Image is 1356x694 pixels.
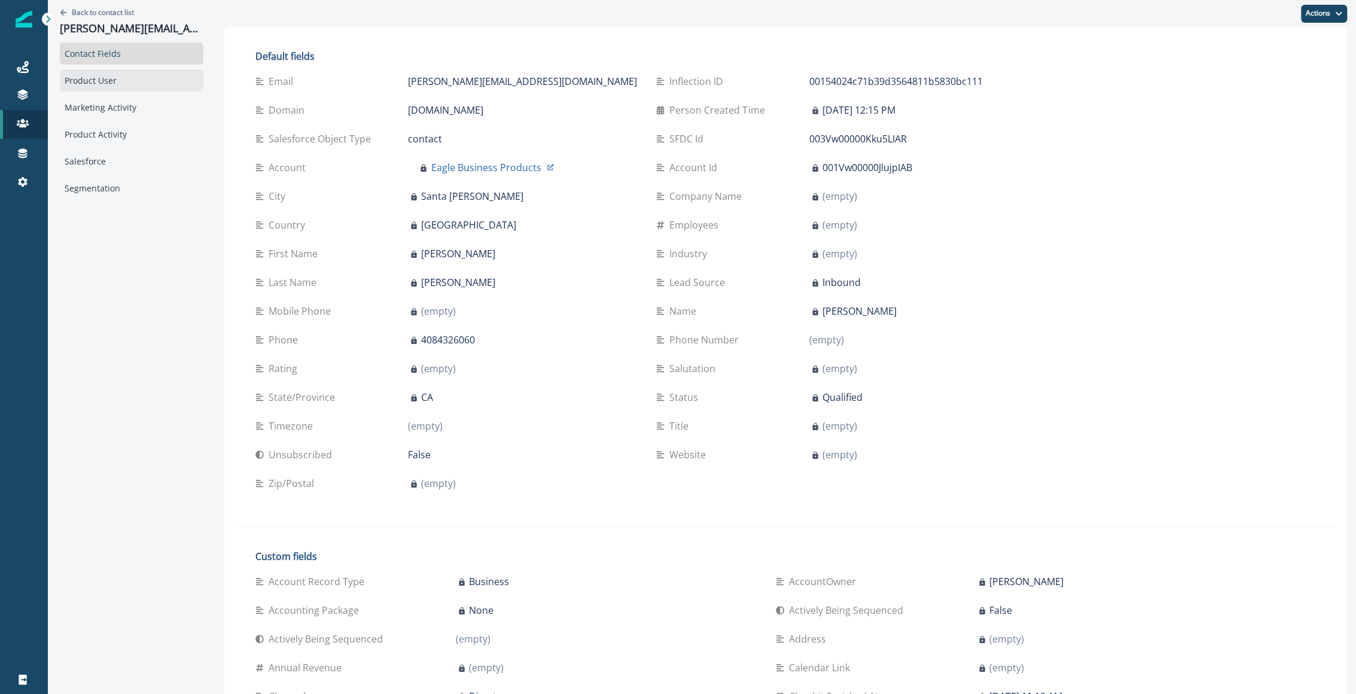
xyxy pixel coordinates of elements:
[421,476,456,491] p: (empty)
[421,390,433,404] p: CA
[669,448,711,462] p: Website
[789,574,861,589] p: AccountOwner
[269,189,290,203] p: City
[269,304,336,318] p: Mobile Phone
[421,333,475,347] p: 4084326060
[669,361,720,376] p: Salutation
[269,476,319,491] p: Zip/Postal
[269,218,310,232] p: Country
[822,390,863,404] p: Qualified
[16,11,32,28] img: Inflection
[822,218,857,232] p: (empty)
[60,69,203,92] div: Product User
[408,448,431,462] p: False
[669,218,723,232] p: Employees
[421,304,456,318] p: (empty)
[269,361,302,376] p: Rating
[822,304,897,318] p: [PERSON_NAME]
[60,96,203,118] div: Marketing Activity
[421,275,495,290] p: [PERSON_NAME]
[822,189,857,203] p: (empty)
[269,448,337,462] p: Unsubscribed
[269,246,322,261] p: First Name
[822,103,895,117] p: [DATE] 12:15 PM
[669,103,769,117] p: Person Created Time
[809,333,844,347] p: (empty)
[822,160,912,175] p: 001Vw00000JlujpIAB
[989,574,1064,589] p: [PERSON_NAME]
[431,160,541,175] p: Eagle Business Products
[669,189,746,203] p: Company Name
[408,419,443,433] p: (empty)
[669,132,708,146] p: SFDC Id
[989,632,1024,646] p: (empty)
[269,574,369,589] p: Account Record Type
[255,51,1038,62] h2: Default fields
[989,660,1024,675] p: (empty)
[669,160,722,175] p: Account Id
[822,246,857,261] p: (empty)
[669,390,703,404] p: Status
[269,132,376,146] p: Salesforce Object Type
[469,660,504,675] p: (empty)
[269,419,318,433] p: Timezone
[408,132,442,146] p: contact
[269,390,340,404] p: State/Province
[60,22,203,35] p: [PERSON_NAME][EMAIL_ADDRESS][DOMAIN_NAME]
[669,333,743,347] p: Phone Number
[669,246,712,261] p: Industry
[989,603,1012,617] p: False
[789,603,908,617] p: Actively Being Sequenced
[60,150,203,172] div: Salesforce
[421,189,523,203] p: Santa [PERSON_NAME]
[269,275,321,290] p: Last Name
[72,7,134,17] p: Back to contact list
[408,74,637,89] p: [PERSON_NAME][EMAIL_ADDRESS][DOMAIN_NAME]
[669,419,693,433] p: Title
[469,603,493,617] p: None
[421,361,456,376] p: (empty)
[456,632,490,646] p: (empty)
[269,660,346,675] p: Annual Revenue
[408,103,483,117] p: [DOMAIN_NAME]
[822,361,857,376] p: (empty)
[60,7,134,17] button: Go back
[269,74,298,89] p: Email
[809,74,983,89] p: 00154024c71b39d3564811b5830bc111
[1301,5,1347,23] button: Actions
[269,603,364,617] p: Accounting Package
[421,246,495,261] p: [PERSON_NAME]
[789,632,831,646] p: Address
[469,574,509,589] p: Business
[60,42,203,65] div: Contact Fields
[822,275,861,290] p: Inbound
[822,419,857,433] p: (empty)
[809,132,907,146] p: 003Vw00000Kku5LIAR
[60,123,203,145] div: Product Activity
[269,333,303,347] p: Phone
[669,304,701,318] p: Name
[60,177,203,199] div: Segmentation
[669,74,728,89] p: Inflection ID
[421,218,516,232] p: [GEOGRAPHIC_DATA]
[269,103,309,117] p: Domain
[669,275,730,290] p: Lead Source
[255,551,1276,562] h2: Custom fields
[789,660,855,675] p: Calendar Link
[269,160,310,175] p: Account
[822,448,857,462] p: (empty)
[269,632,388,646] p: Actively Being Sequenced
